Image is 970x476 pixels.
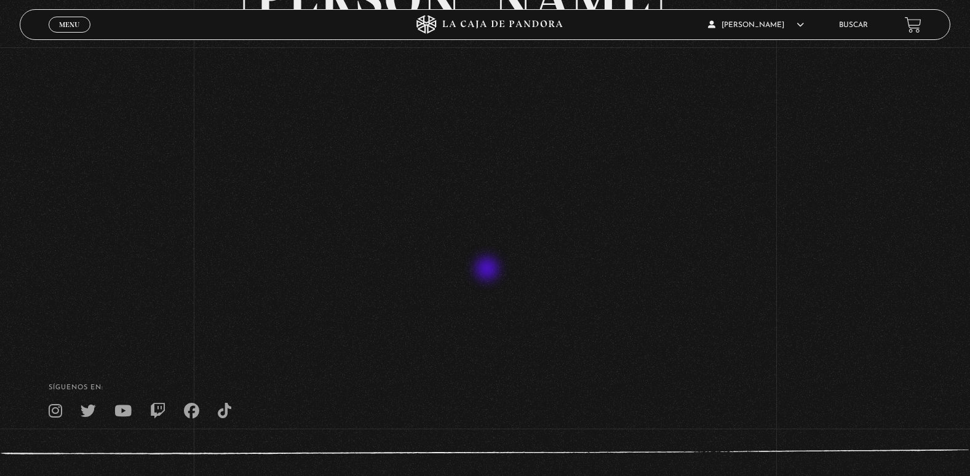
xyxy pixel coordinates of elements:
[55,31,84,40] span: Cerrar
[59,21,79,28] span: Menu
[708,22,804,29] span: [PERSON_NAME]
[839,22,868,29] a: Buscar
[905,17,921,33] a: View your shopping cart
[243,45,727,317] iframe: Dailymotion video player – PROGRAMA EDITADO 29-8 TRUMP-MAD-
[49,384,921,391] h4: SÍguenos en:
